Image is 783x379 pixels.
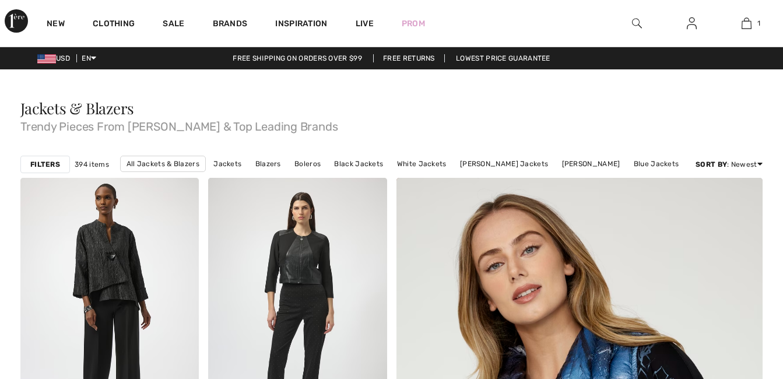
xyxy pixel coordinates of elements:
[447,54,560,62] a: Lowest Price Guarantee
[454,156,554,171] a: [PERSON_NAME] Jackets
[93,19,135,31] a: Clothing
[696,159,763,170] div: : Newest
[82,54,96,62] span: EN
[5,9,28,33] img: 1ère Avenue
[250,156,287,171] a: Blazers
[556,156,626,171] a: [PERSON_NAME]
[677,16,706,31] a: Sign In
[391,156,452,171] a: White Jackets
[223,54,371,62] a: Free shipping on orders over $99
[328,156,389,171] a: Black Jackets
[742,16,752,30] img: My Bag
[30,159,60,170] strong: Filters
[208,156,247,171] a: Jackets
[20,98,134,118] span: Jackets & Blazers
[37,54,75,62] span: USD
[37,54,56,64] img: US Dollar
[402,17,425,30] a: Prom
[163,19,184,31] a: Sale
[632,16,642,30] img: search the website
[20,116,763,132] span: Trendy Pieces From [PERSON_NAME] & Top Leading Brands
[373,54,445,62] a: Free Returns
[275,19,327,31] span: Inspiration
[47,19,65,31] a: New
[696,160,727,169] strong: Sort By
[120,156,206,172] a: All Jackets & Blazers
[75,159,109,170] span: 394 items
[757,18,760,29] span: 1
[687,16,697,30] img: My Info
[289,156,326,171] a: Boleros
[356,17,374,30] a: Live
[213,19,248,31] a: Brands
[719,16,773,30] a: 1
[628,156,685,171] a: Blue Jackets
